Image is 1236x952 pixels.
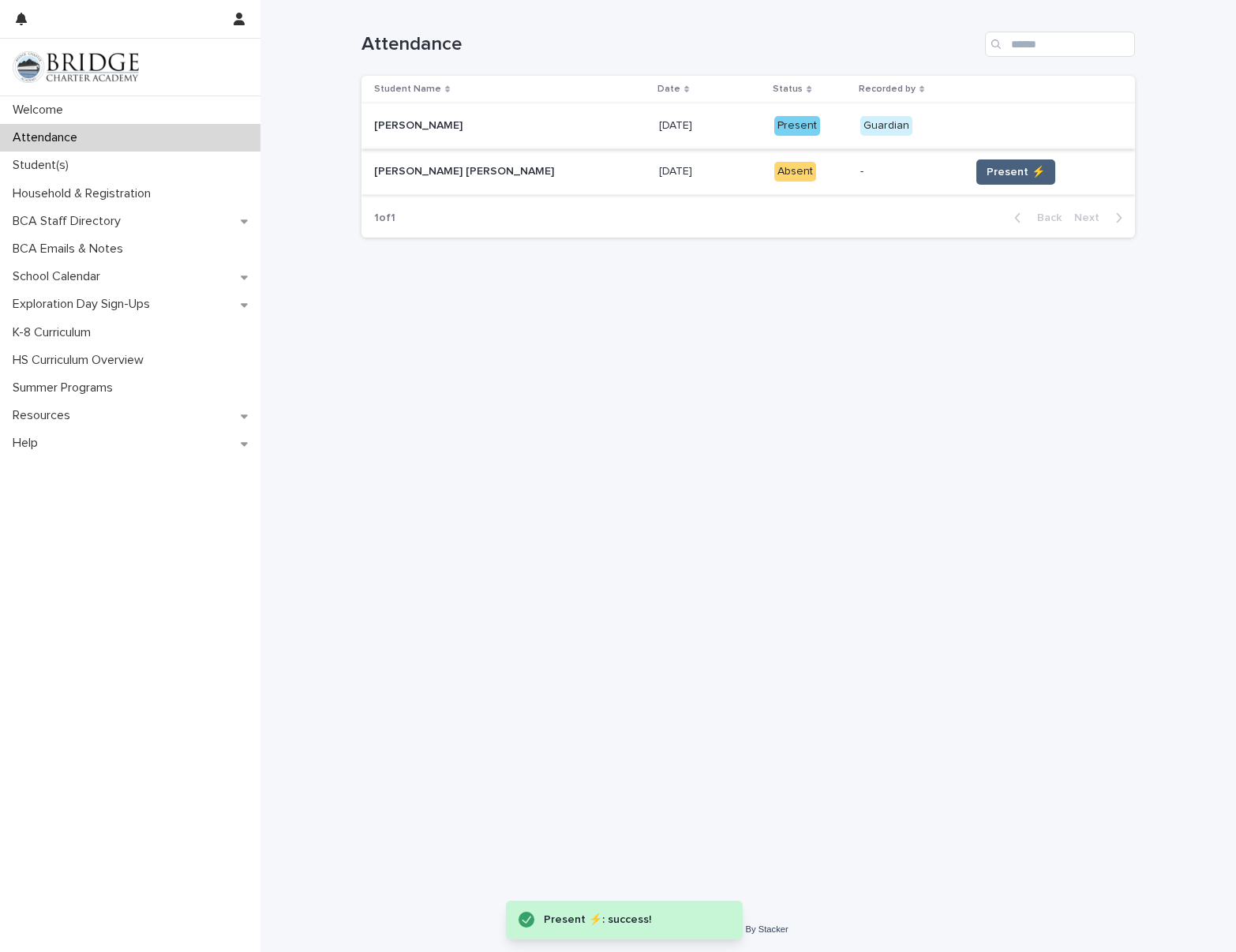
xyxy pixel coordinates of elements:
[361,149,1135,195] tr: [PERSON_NAME] [PERSON_NAME][PERSON_NAME] [PERSON_NAME] [DATE][DATE] Absent-Present ⚡
[773,81,803,98] p: Status
[6,186,163,201] p: Household & Registration
[374,81,441,98] p: Student Name
[860,165,957,178] p: -
[6,242,136,257] p: BCA Emails & Notes
[544,910,711,930] div: Present ⚡: success!
[6,436,51,451] p: Help
[987,164,1045,180] span: Present ⚡
[361,33,979,56] h1: Attendance
[6,297,163,312] p: Exploration Day Sign-Ups
[361,199,408,238] p: 1 of 1
[1068,211,1135,225] button: Next
[6,408,83,423] p: Resources
[774,116,820,136] div: Present
[6,103,76,118] p: Welcome
[659,162,695,178] p: [DATE]
[1074,212,1109,223] span: Next
[6,269,113,284] p: School Calendar
[1002,211,1068,225] button: Back
[6,158,81,173] p: Student(s)
[708,924,788,934] a: Powered By Stacker
[985,32,1135,57] input: Search
[374,116,466,133] p: [PERSON_NAME]
[6,325,103,340] p: K-8 Curriculum
[6,353,156,368] p: HS Curriculum Overview
[976,159,1055,185] button: Present ⚡
[657,81,680,98] p: Date
[859,81,916,98] p: Recorded by
[6,214,133,229] p: BCA Staff Directory
[860,116,912,136] div: Guardian
[1028,212,1062,223] span: Back
[374,162,557,178] p: [PERSON_NAME] [PERSON_NAME]
[13,51,139,83] img: V1C1m3IdTEidaUdm9Hs0
[6,380,125,395] p: Summer Programs
[774,162,816,182] div: Absent
[361,103,1135,149] tr: [PERSON_NAME][PERSON_NAME] [DATE][DATE] PresentGuardian
[6,130,90,145] p: Attendance
[659,116,695,133] p: [DATE]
